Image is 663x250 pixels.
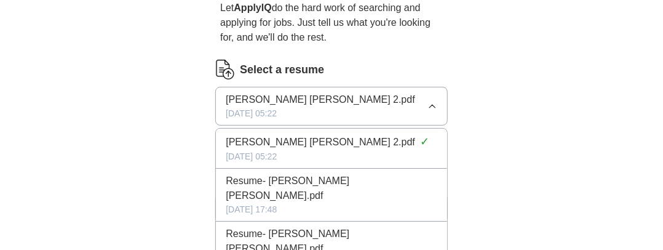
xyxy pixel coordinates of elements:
label: Select a resume [240,62,324,78]
strong: ApplyIQ [234,2,271,13]
span: [DATE] 05:22 [226,107,277,120]
button: [PERSON_NAME] [PERSON_NAME] 2.pdf[DATE] 05:22 [215,87,448,126]
div: [DATE] 05:22 [226,150,437,163]
div: [DATE] 17:48 [226,203,437,216]
span: [PERSON_NAME] [PERSON_NAME] 2.pdf [226,135,415,150]
span: Resume- [PERSON_NAME] [PERSON_NAME].pdf [226,174,437,203]
span: ✓ [420,134,429,150]
span: [PERSON_NAME] [PERSON_NAME] 2.pdf [226,92,415,107]
img: CV Icon [215,60,235,79]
